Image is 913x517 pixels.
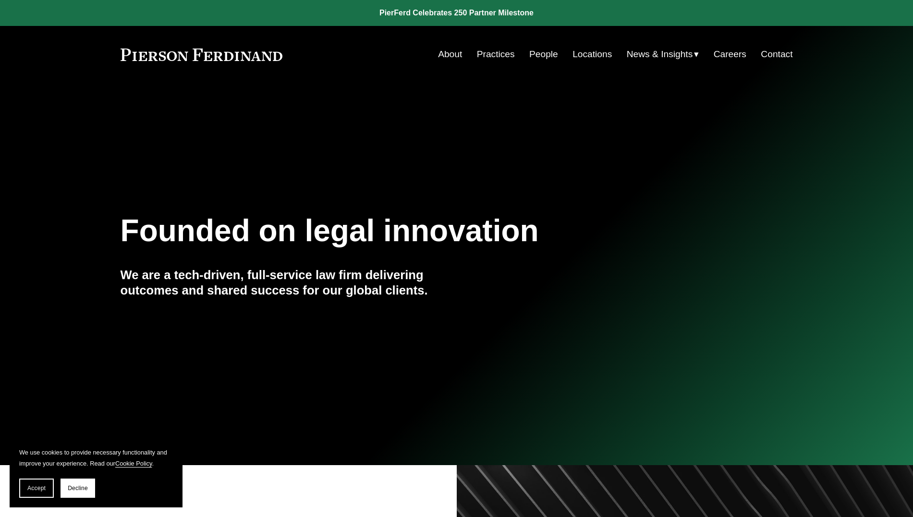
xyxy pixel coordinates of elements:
[115,460,152,467] a: Cookie Policy
[529,45,558,63] a: People
[61,479,95,498] button: Decline
[477,45,515,63] a: Practices
[19,447,173,469] p: We use cookies to provide necessary functionality and improve your experience. Read our .
[714,45,746,63] a: Careers
[121,267,457,298] h4: We are a tech-driven, full-service law firm delivering outcomes and shared success for our global...
[27,485,46,492] span: Accept
[10,437,183,507] section: Cookie banner
[68,485,88,492] span: Decline
[572,45,612,63] a: Locations
[627,46,693,63] span: News & Insights
[761,45,792,63] a: Contact
[438,45,462,63] a: About
[627,45,699,63] a: folder dropdown
[121,213,681,248] h1: Founded on legal innovation
[19,479,54,498] button: Accept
